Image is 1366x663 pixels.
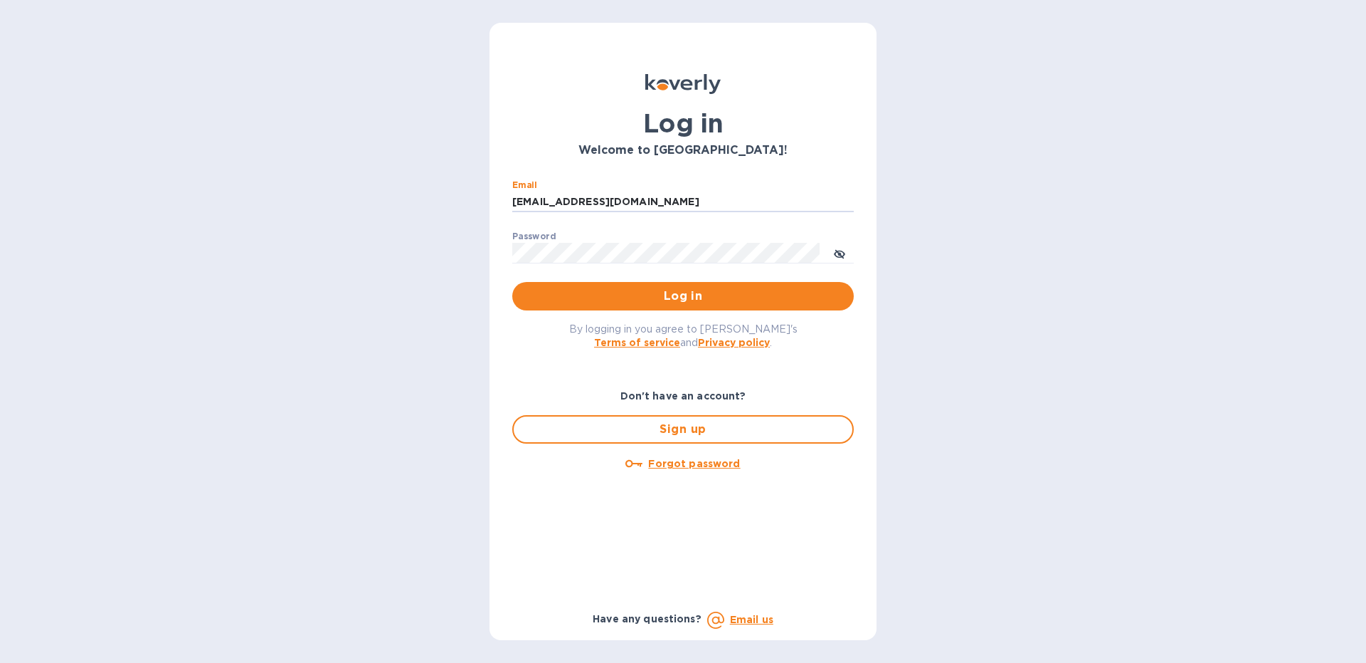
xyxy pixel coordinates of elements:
[825,239,854,267] button: toggle password visibility
[593,613,701,625] b: Have any questions?
[594,337,680,348] a: Terms of service
[645,74,721,94] img: Koverly
[512,232,556,241] label: Password
[512,108,854,138] h1: Log in
[512,192,854,213] input: Enter email address
[512,415,854,444] button: Sign up
[512,181,537,189] label: Email
[569,323,798,348] span: By logging in you agree to [PERSON_NAME]'s and .
[525,421,841,438] span: Sign up
[620,390,746,402] b: Don't have an account?
[648,458,740,469] u: Forgot password
[524,288,842,305] span: Log in
[730,614,773,625] a: Email us
[512,282,854,310] button: Log in
[512,144,854,157] h3: Welcome to [GEOGRAPHIC_DATA]!
[698,337,770,348] a: Privacy policy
